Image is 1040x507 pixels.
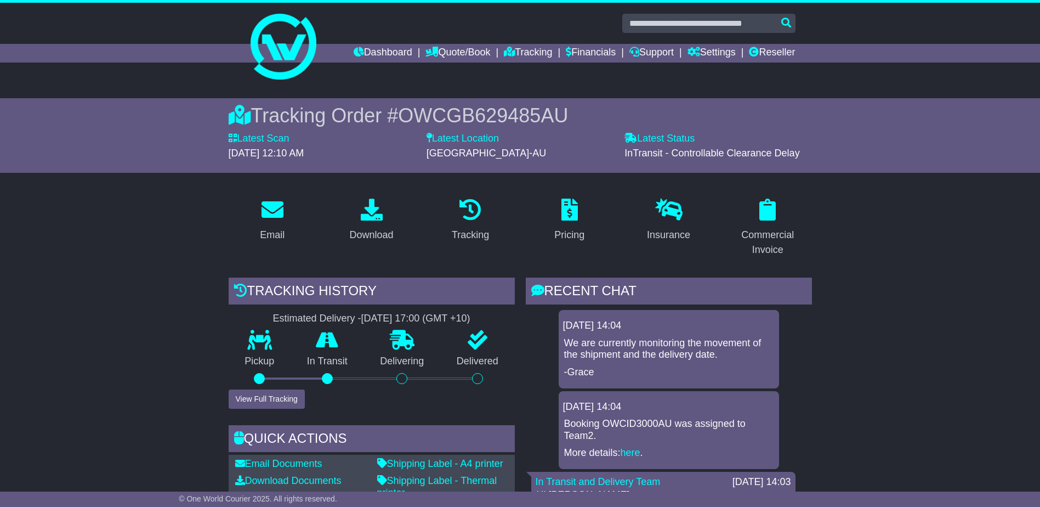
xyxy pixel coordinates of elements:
[629,44,674,63] a: Support
[427,148,546,159] span: [GEOGRAPHIC_DATA]-AU
[377,458,503,469] a: Shipping Label - A4 printer
[349,228,393,243] div: Download
[229,425,515,455] div: Quick Actions
[624,148,799,159] span: InTransit - Controllable Clearance Delay
[647,228,690,243] div: Insurance
[640,195,697,246] a: Insurance
[229,148,304,159] span: [DATE] 12:10 AM
[724,195,812,261] a: Commercial Invoice
[253,195,292,246] a: Email
[564,367,774,379] p: -Grace
[229,104,812,127] div: Tracking Order #
[229,313,515,325] div: Estimated Delivery -
[624,133,695,145] label: Latest Status
[547,195,592,246] a: Pricing
[504,44,552,63] a: Tracking
[621,447,640,458] a: here
[229,356,291,368] p: Pickup
[563,401,775,413] div: [DATE] 14:04
[554,228,584,243] div: Pricing
[427,133,499,145] label: Latest Location
[229,390,305,409] button: View Full Tracking
[536,476,661,487] a: In Transit and Delivery Team
[179,494,337,503] span: © One World Courier 2025. All rights reserved.
[229,278,515,307] div: Tracking history
[452,228,489,243] div: Tracking
[566,44,616,63] a: Financials
[377,475,497,498] a: Shipping Label - Thermal printer
[564,447,774,459] p: More details: .
[731,228,805,257] div: Commercial Invoice
[687,44,736,63] a: Settings
[354,44,412,63] a: Dashboard
[749,44,795,63] a: Reseller
[425,44,490,63] a: Quote/Book
[564,418,774,442] p: Booking OWCID3000AU was assigned to Team2.
[260,228,285,243] div: Email
[291,356,364,368] p: In Transit
[342,195,400,246] a: Download
[361,313,470,325] div: [DATE] 17:00 (GMT +10)
[563,320,775,332] div: [DATE] 14:04
[526,278,812,307] div: RECENT CHAT
[235,475,342,486] a: Download Documents
[235,458,322,469] a: Email Documents
[398,104,568,127] span: OWCGB629485AU
[364,356,441,368] p: Delivering
[229,133,289,145] label: Latest Scan
[440,356,515,368] p: Delivered
[537,489,790,502] p: Hi [PERSON_NAME],
[732,476,791,488] div: [DATE] 14:03
[445,195,496,246] a: Tracking
[564,337,774,361] p: We are currently monitoring the movement of the shipment and the delivery date.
